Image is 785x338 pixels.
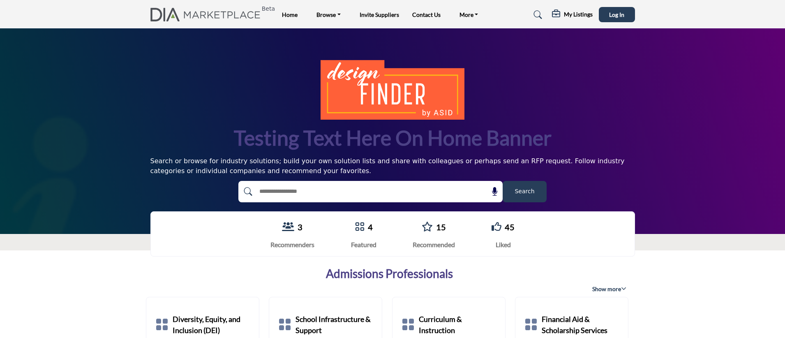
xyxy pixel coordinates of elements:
img: image [321,60,464,119]
div: Search or browse for industry solutions; build your own solution lists and share with colleagues ... [150,156,635,176]
button: Log In [599,7,635,22]
a: Search [526,8,547,21]
a: Invite Suppliers [360,11,399,18]
a: Contact Us [412,11,441,18]
a: Admissions Professionals [326,267,453,281]
span: Show more [592,285,626,293]
div: Liked [492,240,515,250]
span: Search [515,187,534,196]
div: My Listings [552,10,593,20]
div: Recommenders [270,240,314,250]
a: Go to Featured [355,222,365,233]
a: Browse [311,9,346,21]
a: More [454,9,484,21]
h1: Testing text here on home banner [234,125,552,151]
span: Log In [609,11,624,18]
button: Search [503,181,547,202]
a: Beta [150,8,265,21]
h5: My Listings [564,11,593,18]
a: 3 [298,222,302,232]
h6: Beta [262,5,275,12]
a: 15 [436,222,446,232]
div: Featured [351,240,376,250]
a: View Recommenders [282,222,294,233]
a: Go to Recommended [422,222,433,233]
a: 45 [505,222,515,232]
div: Recommended [413,240,455,250]
img: Site Logo [150,8,265,21]
a: Home [282,11,298,18]
i: Go to Liked [492,222,501,232]
a: 4 [368,222,373,232]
